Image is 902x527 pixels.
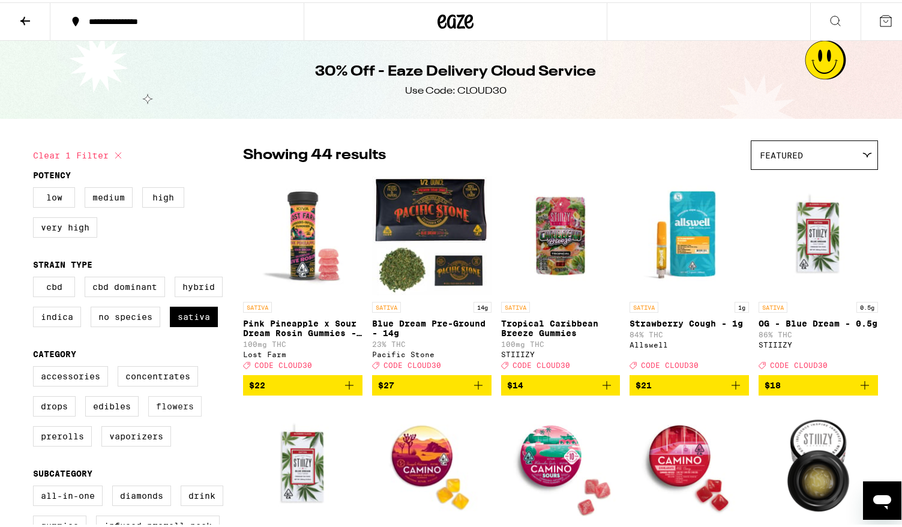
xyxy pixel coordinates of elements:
p: OG - Blue Dream - 0.5g [759,316,878,326]
a: Open page for Blue Dream Pre-Ground - 14g from Pacific Stone [372,173,492,373]
p: 0.5g [856,300,878,310]
span: $27 [378,378,394,388]
label: Low [33,185,75,205]
label: Edibles [85,394,139,414]
button: Add to bag [759,373,878,393]
span: CODE CLOUD30 [641,359,699,367]
button: Add to bag [501,373,621,393]
img: STIIIZY - OG - Blue Dream - 0.5g [759,173,878,294]
button: Add to bag [243,373,362,393]
label: Drops [33,394,76,414]
p: SATIVA [372,300,401,310]
div: STIIIZY [759,339,878,346]
p: 23% THC [372,338,492,346]
img: Lost Farm - Pink Pineapple x Sour Dream Rosin Gummies - 100mg [243,173,362,294]
a: Open page for OG - Blue Dream - 0.5g from STIIIZY [759,173,878,373]
label: Flowers [148,394,202,414]
span: $14 [507,378,523,388]
span: Featured [760,148,803,158]
img: STIIIZY - OG - Sour Diesel - 0.5g [243,403,362,523]
label: CBD [33,274,75,295]
p: SATIVA [501,300,530,310]
img: STIIIZY - Berry Sundae Live Resin Sauce - 1g [759,403,878,523]
span: $22 [249,378,265,388]
span: $21 [636,378,652,388]
p: Strawberry Cough - 1g [630,316,749,326]
p: SATIVA [630,300,658,310]
label: Vaporizers [101,424,171,444]
p: SATIVA [243,300,272,310]
legend: Category [33,347,76,357]
p: 84% THC [630,328,749,336]
a: Open page for Tropical Caribbean Breeze Gummies from STIIIZY [501,173,621,373]
p: 1g [735,300,749,310]
legend: Subcategory [33,466,92,476]
label: Drink [181,483,223,504]
label: Accessories [33,364,108,384]
label: Indica [33,304,81,325]
legend: Strain Type [33,257,92,267]
p: 100mg THC [243,338,362,346]
label: Medium [85,185,133,205]
button: Clear 1 filter [33,138,125,168]
p: 100mg THC [501,338,621,346]
label: High [142,185,184,205]
label: Sativa [170,304,218,325]
p: Pink Pineapple x Sour Dream Rosin Gummies - 100mg [243,316,362,336]
label: Prerolls [33,424,92,444]
img: Allswell - Strawberry Cough - 1g [630,173,749,294]
label: Concentrates [118,364,198,384]
p: SATIVA [759,300,787,310]
button: Add to bag [630,373,749,393]
span: $18 [765,378,781,388]
span: CODE CLOUD30 [254,359,312,367]
img: Pacific Stone - Blue Dream Pre-Ground - 14g [372,173,492,294]
button: Add to bag [372,373,492,393]
a: Open page for Pink Pineapple x Sour Dream Rosin Gummies - 100mg from Lost Farm [243,173,362,373]
p: 86% THC [759,328,878,336]
img: Camino - Watermelon Spritz Uplifting Sour Gummies [501,403,621,523]
label: CBD Dominant [85,274,165,295]
label: Hybrid [175,274,223,295]
p: Blue Dream Pre-Ground - 14g [372,316,492,336]
legend: Potency [33,168,71,178]
p: Tropical Caribbean Breeze Gummies [501,316,621,336]
span: CODE CLOUD30 [513,359,570,367]
a: Open page for Strawberry Cough - 1g from Allswell [630,173,749,373]
label: Diamonds [112,483,171,504]
p: 14g [474,300,492,310]
iframe: Button to launch messaging window [863,479,901,517]
span: CODE CLOUD30 [383,359,441,367]
img: Camino - Pineapple Habanero Uplifting Gummies [372,403,492,523]
h1: 30% Off - Eaze Delivery Cloud Service [315,59,596,80]
div: Pacific Stone [372,348,492,356]
span: CODE CLOUD30 [770,359,828,367]
div: Use Code: CLOUD30 [405,82,507,95]
p: Showing 44 results [243,143,386,163]
div: Lost Farm [243,348,362,356]
label: No Species [91,304,160,325]
label: All-In-One [33,483,103,504]
div: STIIIZY [501,348,621,356]
label: Very High [33,215,97,235]
img: Camino - Wild Cherry Exhilarate 5:5:5 Gummies [630,403,749,523]
div: Allswell [630,339,749,346]
img: STIIIZY - Tropical Caribbean Breeze Gummies [501,173,621,294]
